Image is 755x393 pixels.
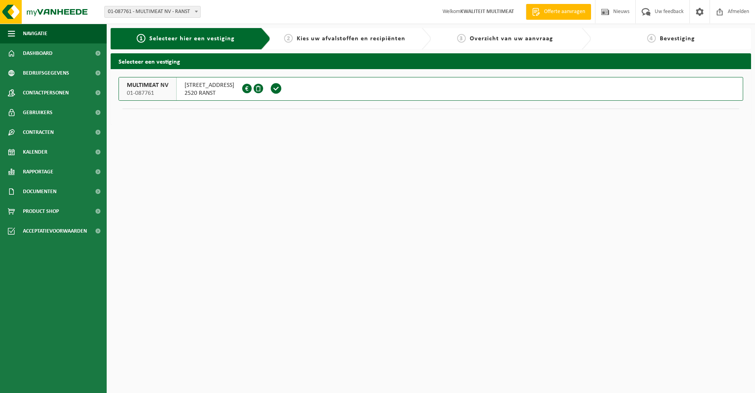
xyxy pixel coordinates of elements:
span: Navigatie [23,24,47,43]
h2: Selecteer een vestiging [111,53,751,69]
a: Offerte aanvragen [526,4,591,20]
span: Offerte aanvragen [542,8,587,16]
span: Overzicht van uw aanvraag [470,36,553,42]
span: 2520 RANST [185,89,234,97]
span: Bevestiging [660,36,695,42]
span: Kalender [23,142,47,162]
span: Contactpersonen [23,83,69,103]
span: 2 [284,34,293,43]
span: Selecteer hier een vestiging [149,36,235,42]
span: 1 [137,34,145,43]
span: 01-087761 [127,89,168,97]
span: Rapportage [23,162,53,182]
span: MULTIMEAT NV [127,81,168,89]
span: Bedrijfsgegevens [23,63,69,83]
span: Product Shop [23,201,59,221]
span: 3 [457,34,466,43]
span: 01-087761 - MULTIMEAT NV - RANST [104,6,201,18]
span: Documenten [23,182,56,201]
span: [STREET_ADDRESS] [185,81,234,89]
span: Dashboard [23,43,53,63]
span: Kies uw afvalstoffen en recipiënten [297,36,405,42]
span: Acceptatievoorwaarden [23,221,87,241]
span: Contracten [23,122,54,142]
span: 4 [647,34,656,43]
span: Gebruikers [23,103,53,122]
strong: KWALITEIT MULTIMEAT [460,9,514,15]
button: MULTIMEAT NV 01-087761 [STREET_ADDRESS]2520 RANST [119,77,743,101]
span: 01-087761 - MULTIMEAT NV - RANST [105,6,200,17]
